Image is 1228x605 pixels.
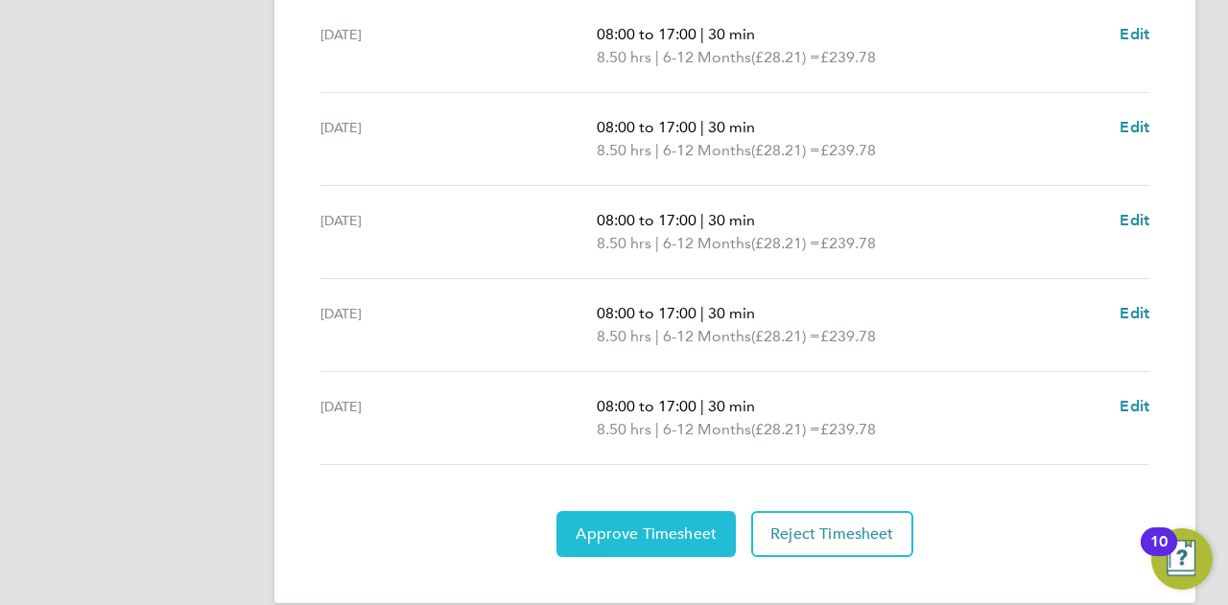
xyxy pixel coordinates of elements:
[770,524,894,544] span: Reject Timesheet
[1120,209,1149,232] a: Edit
[597,118,697,136] span: 08:00 to 17:00
[597,234,651,252] span: 8.50 hrs
[320,395,597,441] div: [DATE]
[708,211,755,229] span: 30 min
[820,234,876,252] span: £239.78
[1120,23,1149,46] a: Edit
[751,327,820,345] span: (£28.21) =
[556,511,736,557] button: Approve Timesheet
[597,420,651,438] span: 8.50 hrs
[663,139,751,162] span: 6-12 Months
[655,141,659,159] span: |
[597,211,697,229] span: 08:00 to 17:00
[597,25,697,43] span: 08:00 to 17:00
[751,141,820,159] span: (£28.21) =
[576,524,717,544] span: Approve Timesheet
[708,397,755,415] span: 30 min
[655,234,659,252] span: |
[320,116,597,162] div: [DATE]
[1120,397,1149,415] span: Edit
[663,46,751,69] span: 6-12 Months
[1120,118,1149,136] span: Edit
[1120,304,1149,322] span: Edit
[820,141,876,159] span: £239.78
[597,327,651,345] span: 8.50 hrs
[708,25,755,43] span: 30 min
[663,325,751,348] span: 6-12 Months
[751,48,820,66] span: (£28.21) =
[820,327,876,345] span: £239.78
[700,118,704,136] span: |
[708,304,755,322] span: 30 min
[708,118,755,136] span: 30 min
[663,418,751,441] span: 6-12 Months
[655,48,659,66] span: |
[1120,25,1149,43] span: Edit
[655,420,659,438] span: |
[1120,395,1149,418] a: Edit
[700,211,704,229] span: |
[320,209,597,255] div: [DATE]
[1120,211,1149,229] span: Edit
[655,327,659,345] span: |
[597,141,651,159] span: 8.50 hrs
[700,397,704,415] span: |
[1150,542,1168,567] div: 10
[700,304,704,322] span: |
[320,23,597,69] div: [DATE]
[597,48,651,66] span: 8.50 hrs
[751,511,913,557] button: Reject Timesheet
[751,420,820,438] span: (£28.21) =
[663,232,751,255] span: 6-12 Months
[820,420,876,438] span: £239.78
[320,302,597,348] div: [DATE]
[751,234,820,252] span: (£28.21) =
[700,25,704,43] span: |
[1120,302,1149,325] a: Edit
[1120,116,1149,139] a: Edit
[597,304,697,322] span: 08:00 to 17:00
[1151,528,1213,590] button: Open Resource Center, 10 new notifications
[597,397,697,415] span: 08:00 to 17:00
[820,48,876,66] span: £239.78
